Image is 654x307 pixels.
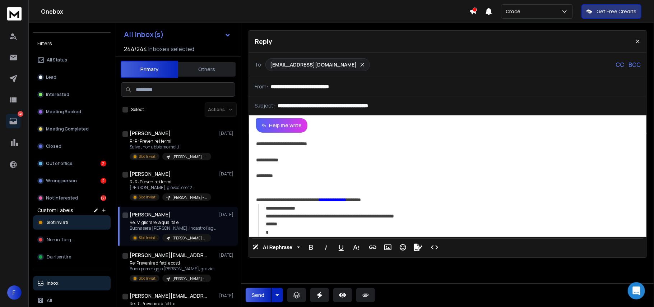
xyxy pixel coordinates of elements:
[139,235,157,240] p: Slot Inviati
[37,207,73,214] h3: Custom Labels
[334,240,348,255] button: Underline (Ctrl+U)
[261,244,294,251] span: AI Rephrase
[270,61,357,68] p: [EMAIL_ADDRESS][DOMAIN_NAME]
[124,45,147,53] span: 244 / 244
[6,114,20,128] a: 141
[428,240,441,255] button: Code View
[172,276,207,281] p: [PERSON_NAME] - manutenzione predittiva
[219,130,235,136] p: [DATE]
[172,154,207,160] p: [PERSON_NAME] - ottimizzazione processi produttivi
[219,293,235,299] p: [DATE]
[33,215,111,230] button: Slot inviati
[33,53,111,67] button: All Status
[118,27,237,42] button: All Inbox(s)
[130,179,211,185] p: R: R: Prevenire i fermi
[255,83,268,90] p: From:
[130,220,216,225] p: Re: Migliorare la qualità e
[178,61,236,77] button: Others
[255,102,275,109] p: Subject:
[148,45,194,53] h3: Inboxes selected
[506,8,523,15] p: Croce
[219,171,235,177] p: [DATE]
[33,191,111,205] button: Not Interested137
[130,301,216,307] p: Re: R: Prevenire difetti e
[130,252,209,259] h1: [PERSON_NAME][EMAIL_ADDRESS][DOMAIN_NAME]
[130,260,216,266] p: Re: Prevenire difetti e costi
[33,174,111,188] button: Wrong person2
[255,61,263,68] p: To:
[101,195,106,201] div: 137
[46,74,56,80] p: Lead
[597,8,636,15] p: Get Free Credits
[130,144,211,150] p: Salve , non abbiamo molti
[33,38,111,49] h3: Filters
[46,178,77,184] p: Wrong person
[139,194,157,200] p: Slot Inviati
[41,7,469,16] h1: Onebox
[396,240,410,255] button: Emoticons
[130,138,211,144] p: R: R: Prevenire i fermi
[304,240,318,255] button: Bold (Ctrl+B)
[7,285,22,300] button: F
[33,156,111,171] button: Out of office2
[381,240,395,255] button: Insert Image (Ctrl+P)
[246,288,271,302] button: Send
[7,7,22,20] img: logo
[349,240,363,255] button: More Text
[121,61,178,78] button: Primary
[46,161,73,166] p: Out of office
[130,170,171,178] h1: [PERSON_NAME]
[46,109,81,115] p: Meeting Booked
[47,280,59,286] p: Inbox
[581,4,641,19] button: Get Free Credits
[46,195,78,201] p: Not Interested
[219,212,235,217] p: [DATE]
[33,87,111,102] button: Interested
[33,276,111,290] button: Inbox
[139,154,157,159] p: Slot Inviati
[46,92,69,97] p: Interested
[33,233,111,247] button: Non in Target
[366,240,380,255] button: Insert Link (Ctrl+K)
[130,225,216,231] p: Buonasera [PERSON_NAME], incastro l'agenda con
[47,298,52,303] p: All
[628,282,645,299] div: Open Intercom Messenger
[33,250,111,264] button: Da risentire
[33,139,111,153] button: Closed
[219,252,235,258] p: [DATE]
[33,105,111,119] button: Meeting Booked
[256,118,307,133] button: Help me write
[319,240,333,255] button: Italic (Ctrl+I)
[139,276,157,281] p: Slot Inviati
[47,57,67,63] p: All Status
[33,70,111,84] button: Lead
[130,185,211,191] p: [PERSON_NAME], giovedì ore 12.
[46,143,61,149] p: Closed
[101,178,106,184] div: 2
[46,126,89,132] p: Meeting Completed
[47,220,68,225] span: Slot inviati
[130,292,209,299] h1: [PERSON_NAME][EMAIL_ADDRESS][PERSON_NAME][DOMAIN_NAME]
[18,111,23,117] p: 141
[251,240,301,255] button: AI Rephrase
[411,240,425,255] button: Signature
[130,130,171,137] h1: [PERSON_NAME]
[131,107,144,113] label: Select
[172,235,207,241] p: [PERSON_NAME] Gesi - agosto
[616,60,624,69] p: CC
[130,266,216,272] p: Buon pomeriggio [PERSON_NAME], grazie per
[47,254,71,260] span: Da risentire
[33,122,111,136] button: Meeting Completed
[47,237,75,243] span: Non in Target
[172,195,207,200] p: [PERSON_NAME] - ottimizzazione processi produttivi
[101,161,106,166] div: 2
[629,60,641,69] p: BCC
[124,31,164,38] h1: All Inbox(s)
[130,211,171,218] h1: [PERSON_NAME]
[255,36,272,46] p: Reply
